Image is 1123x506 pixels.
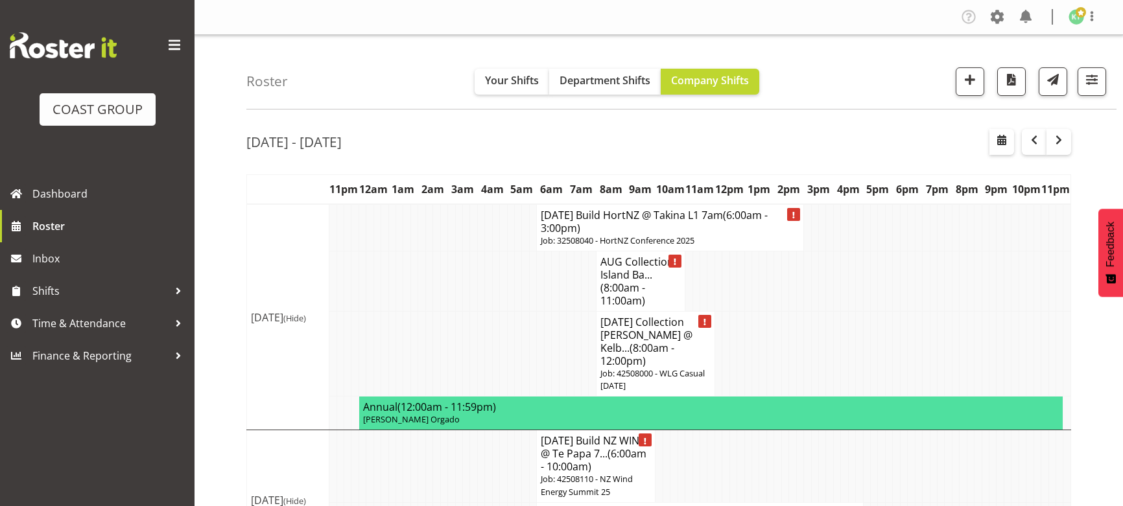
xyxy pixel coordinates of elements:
img: Rosterit website logo [10,32,117,58]
button: Send a list of all shifts for the selected filtered period to all rostered employees. [1039,67,1067,96]
th: 3am [448,174,478,204]
span: Company Shifts [671,73,749,87]
span: (6:00am - 3:00pm) [541,208,768,235]
span: (6:00am - 10:00am) [541,446,646,474]
button: Department Shifts [549,69,661,95]
th: 5pm [863,174,893,204]
th: 2pm [774,174,804,204]
th: 12am [359,174,388,204]
th: 2am [418,174,448,204]
th: 11pm [1041,174,1071,204]
th: 9pm [982,174,1011,204]
span: Time & Attendance [32,314,169,333]
th: 11am [685,174,715,204]
button: Filter Shifts [1078,67,1106,96]
th: 11pm [329,174,359,204]
th: 4pm [833,174,863,204]
button: Feedback - Show survey [1098,209,1123,297]
th: 8pm [952,174,982,204]
th: 7pm [923,174,952,204]
span: Department Shifts [560,73,650,87]
span: Roster [32,216,188,236]
span: (8:00am - 11:00am) [600,281,645,308]
p: Job: 42508000 - WLG Casual [DATE] [600,367,711,392]
td: [DATE] [247,204,329,430]
span: Shifts [32,281,169,301]
span: Dashboard [32,184,188,203]
span: Finance & Reporting [32,346,169,365]
button: Add a new shift [956,67,984,96]
span: (12:00am - 11:59pm) [397,400,496,414]
th: 6pm [893,174,923,204]
h4: AUG Collection Island Ba... [600,255,681,307]
button: Select a specific date within the roster. [989,129,1014,155]
span: (8:00am - 12:00pm) [600,341,674,368]
h4: Roster [246,74,288,89]
th: 1pm [744,174,774,204]
span: Feedback [1105,222,1117,267]
th: 8am [596,174,626,204]
th: 9am [626,174,656,204]
button: Download a PDF of the roster according to the set date range. [997,67,1026,96]
span: [PERSON_NAME] Orgado [363,413,460,425]
span: Inbox [32,249,188,268]
h4: Annual [363,400,1059,413]
th: 10am [656,174,685,204]
p: Job: 32508040 - HortNZ Conference 2025 [541,235,799,247]
h4: [DATE] Build HortNZ @ Takina L1 7am [541,209,799,235]
div: COAST GROUP [53,100,143,119]
th: 7am [567,174,597,204]
button: Company Shifts [661,69,759,95]
h2: [DATE] - [DATE] [246,133,342,150]
th: 5am [507,174,537,204]
th: 1am [388,174,418,204]
p: Job: 42508110 - NZ Wind Energy Summit 25 [541,473,651,498]
th: 3pm [804,174,834,204]
button: Your Shifts [475,69,549,95]
h4: [DATE] Build NZ WIND @ Te Papa 7... [541,434,651,473]
span: Your Shifts [485,73,539,87]
img: kade-tiatia1141.jpg [1069,9,1084,25]
h4: [DATE] Collection [PERSON_NAME] @ Kelb... [600,316,711,367]
th: 4am [477,174,507,204]
span: (Hide) [283,312,306,324]
th: 12pm [715,174,744,204]
th: 6am [537,174,567,204]
th: 10pm [1011,174,1041,204]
